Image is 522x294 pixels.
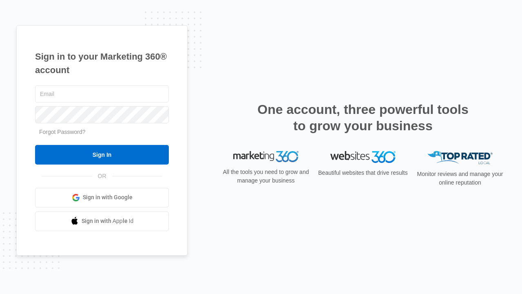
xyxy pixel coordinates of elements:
[35,85,169,102] input: Email
[317,169,409,177] p: Beautiful websites that drive results
[35,188,169,207] a: Sign in with Google
[83,193,133,202] span: Sign in with Google
[92,172,112,180] span: OR
[35,50,169,77] h1: Sign in to your Marketing 360® account
[255,101,471,134] h2: One account, three powerful tools to grow your business
[35,145,169,165] input: Sign In
[427,151,493,165] img: Top Rated Local
[220,168,312,185] p: All the tools you need to grow and manage your business
[39,129,86,135] a: Forgot Password?
[35,212,169,231] a: Sign in with Apple Id
[82,217,134,225] span: Sign in with Apple Id
[414,170,506,187] p: Monitor reviews and manage your online reputation
[233,151,299,163] img: Marketing 360
[330,151,396,163] img: Websites 360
